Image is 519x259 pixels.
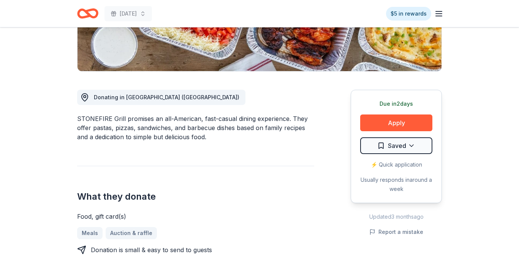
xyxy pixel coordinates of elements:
a: Auction & raffle [106,227,157,239]
span: Donating in [GEOGRAPHIC_DATA] ([GEOGRAPHIC_DATA]) [94,94,239,100]
a: Meals [77,227,103,239]
h2: What they donate [77,191,314,203]
a: Home [77,5,98,22]
div: ⚡️ Quick application [360,160,432,169]
span: Saved [388,141,406,151]
button: Apply [360,114,432,131]
a: $5 in rewards [386,7,431,21]
button: Saved [360,137,432,154]
div: Due in 2 days [360,99,432,108]
div: Food, gift card(s) [77,212,314,221]
span: [DATE] [120,9,137,18]
button: [DATE] [104,6,152,21]
div: Donation is small & easy to send to guests [91,245,212,254]
div: STONEFIRE Grill promises an all-American, fast-casual dining experience. They offer pastas, pizza... [77,114,314,141]
button: Report a mistake [369,227,423,237]
div: Updated 3 months ago [351,212,442,221]
div: Usually responds in around a week [360,175,432,194]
